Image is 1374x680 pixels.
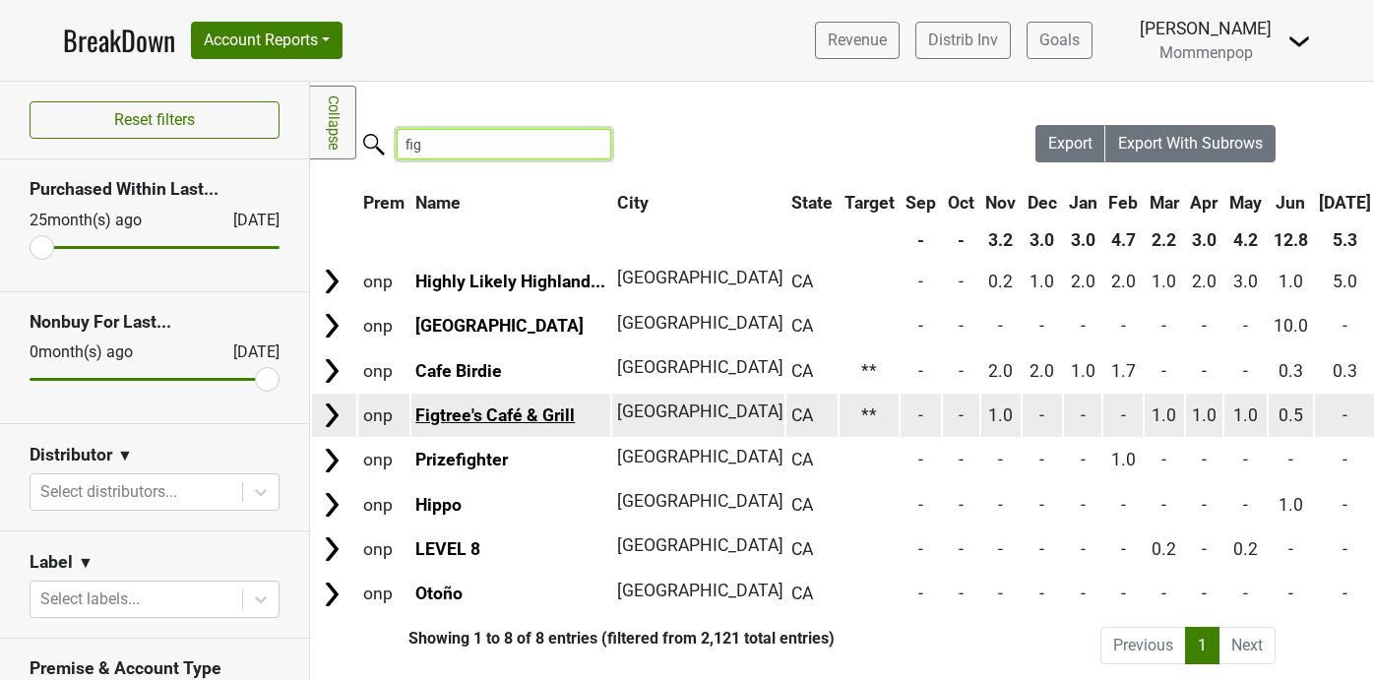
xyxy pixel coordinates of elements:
span: 3.0 [1233,272,1258,291]
th: Oct: activate to sort column ascending [943,185,979,220]
span: - [1121,495,1126,515]
span: - [1343,584,1347,603]
th: Nov: activate to sort column ascending [981,185,1022,220]
span: - [1202,316,1207,336]
td: onp [358,394,409,436]
span: [GEOGRAPHIC_DATA] [617,268,783,287]
span: - [1243,495,1248,515]
span: 2.0 [1192,272,1217,291]
span: - [1081,450,1086,469]
span: - [959,316,964,336]
span: 0.2 [988,272,1013,291]
span: - [1161,316,1166,336]
span: [GEOGRAPHIC_DATA] [617,402,783,421]
span: - [1039,584,1044,603]
th: - [901,222,941,258]
span: - [959,584,964,603]
span: [GEOGRAPHIC_DATA] [617,313,783,333]
button: Reset filters [30,101,280,139]
span: 1.0 [1233,405,1258,425]
span: 1.0 [988,405,1013,425]
th: 3.2 [981,222,1022,258]
span: - [1161,450,1166,469]
a: Figtree's Café & Grill [415,405,575,425]
a: Goals [1027,22,1093,59]
img: Arrow right [317,356,346,386]
span: - [1343,450,1347,469]
a: BreakDown [63,20,175,61]
span: - [959,272,964,291]
h3: Purchased Within Last... [30,179,280,200]
th: Name: activate to sort column ascending [411,185,611,220]
span: Name [415,193,461,213]
th: - [943,222,979,258]
span: 1.0 [1279,272,1303,291]
span: - [1081,405,1086,425]
th: &nbsp;: activate to sort column ascending [312,185,356,220]
span: - [1202,584,1207,603]
span: [GEOGRAPHIC_DATA] [617,357,783,377]
td: onp [358,305,409,347]
th: 3.0 [1186,222,1223,258]
span: 1.0 [1279,495,1303,515]
h3: Premise & Account Type [30,658,280,679]
th: Target: activate to sort column ascending [840,185,900,220]
span: CA [791,495,813,515]
td: onp [358,528,409,571]
img: Arrow right [317,580,346,609]
span: ▼ [117,444,133,467]
th: Jun: activate to sort column ascending [1269,185,1313,220]
span: ▼ [78,551,94,575]
span: - [918,450,923,469]
th: 3.0 [1023,222,1062,258]
a: LEVEL 8 [415,539,480,559]
span: - [1161,584,1166,603]
span: CA [791,539,813,559]
th: Apr: activate to sort column ascending [1186,185,1223,220]
span: - [918,361,923,381]
div: 25 month(s) ago [30,209,186,232]
img: Arrow right [317,490,346,520]
span: - [1081,495,1086,515]
th: Jan: activate to sort column ascending [1064,185,1102,220]
div: Showing 1 to 8 of 8 entries (filtered from 2,121 total entries) [310,629,835,648]
th: State: activate to sort column ascending [786,185,838,220]
td: onp [358,260,409,302]
span: 5.0 [1333,272,1357,291]
span: Export [1048,134,1093,153]
span: 0.5 [1279,405,1303,425]
a: Cafe Birdie [415,361,502,381]
th: Sep: activate to sort column ascending [901,185,941,220]
span: - [1039,495,1044,515]
a: Highly Likely Highland... [415,272,605,291]
span: 0.2 [1233,539,1258,559]
th: 4.7 [1103,222,1143,258]
a: 1 [1185,627,1219,664]
span: - [1039,405,1044,425]
a: Collapse [310,86,356,159]
div: [PERSON_NAME] [1140,16,1272,41]
button: Export With Subrows [1105,125,1276,162]
a: Hippo [415,495,462,515]
span: 0.3 [1279,361,1303,381]
span: - [998,450,1003,469]
img: Arrow right [317,311,346,340]
span: CA [791,272,813,291]
span: 0.3 [1333,361,1357,381]
span: 1.0 [1192,405,1217,425]
span: - [1288,584,1293,603]
span: - [1243,316,1248,336]
span: - [1039,450,1044,469]
span: - [1121,539,1126,559]
th: 12.8 [1269,222,1313,258]
span: CA [791,450,813,469]
span: - [1202,450,1207,469]
span: [GEOGRAPHIC_DATA] [617,535,783,555]
span: - [1343,539,1347,559]
a: Otoño [415,584,463,603]
span: 0.2 [1152,539,1176,559]
img: Arrow right [317,401,346,430]
h3: Nonbuy For Last... [30,312,280,333]
span: - [1343,405,1347,425]
span: - [1161,495,1166,515]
